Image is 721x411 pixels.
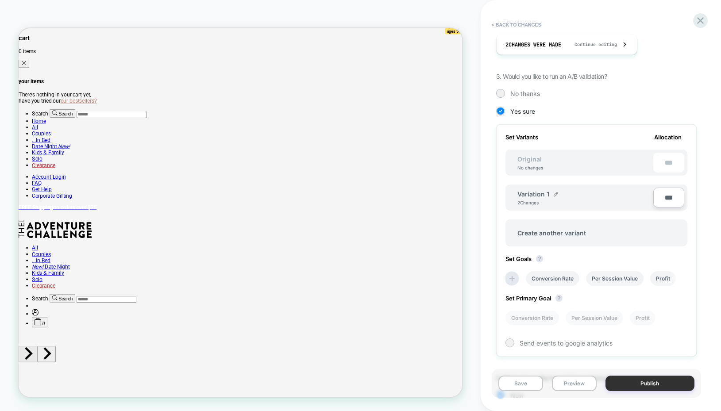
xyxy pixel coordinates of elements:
span: Date Night [35,314,68,322]
button: Cart [18,385,39,399]
span: Search [54,357,72,364]
li: Per Session Value [566,311,623,325]
li: Profit [630,311,655,325]
a: Home [18,119,36,128]
a: Account [18,376,27,385]
button: Search [41,108,76,119]
span: Create another variant [509,223,595,243]
span: Set Variants [505,134,538,141]
button: Publish [605,376,695,391]
span: Continue editing [566,42,617,47]
span: Set Goals [505,255,547,262]
img: edit [554,192,558,196]
li: Conversion Rate [526,271,579,286]
button: < Back to changes [487,18,546,32]
span: 3. Would you like to run an A/B validation? [496,73,607,80]
li: Per Session Value [586,271,644,286]
a: Clearance [18,339,49,347]
a: All [18,128,26,136]
span: 2 Changes were made [505,41,561,48]
label: Search [18,110,39,118]
button: Save [498,376,543,391]
span: Allocation [654,134,682,141]
a: ...In Bed [18,145,42,153]
a: All [18,288,26,297]
span: Date Night [18,153,51,161]
span: Set Primary Goal [505,295,567,302]
a: Date Night [18,153,68,161]
a: Kids & Family [18,322,61,330]
a: ...In Bed [18,305,42,314]
a: Kids & Family [18,161,61,170]
button: Preview [552,376,597,391]
button: ? [536,255,543,262]
a: Corporate Gifting [18,219,71,227]
a: Account [18,194,63,202]
span: Yes sure [510,108,535,115]
a: Couples [18,136,43,145]
div: No changes [509,165,552,170]
a: Solo [18,170,32,178]
span: Original [509,155,551,163]
label: Search [18,356,39,365]
span: New! [53,153,68,161]
a: Couples [18,297,43,305]
a: our bestsellers? [56,92,104,101]
div: 2 Changes [517,200,544,205]
a: Get Help [18,211,44,219]
a: Clearance [18,178,49,187]
a: FAQ [18,202,31,211]
span: Cart Item Count:0 [32,391,35,397]
button: Search [41,354,76,365]
li: Conversion Rate [505,311,559,325]
a: Date Night [18,314,68,322]
span: Search [54,111,72,118]
a: Solo [18,330,32,339]
span: Send events to google analytics [520,339,613,347]
span: New! [18,314,33,322]
span: Variation 1 [517,190,549,198]
span: No thanks [510,90,540,97]
button: ? [555,295,563,302]
li: Profit [650,271,676,286]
